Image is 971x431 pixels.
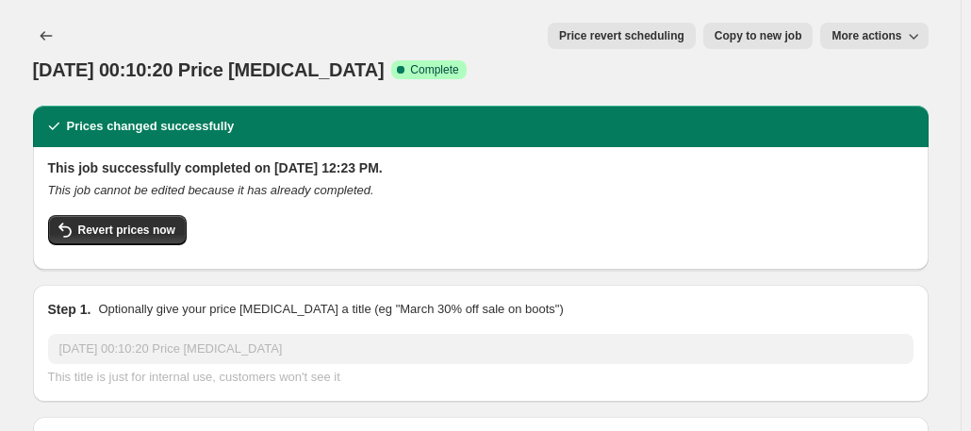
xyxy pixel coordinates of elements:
[831,28,901,43] span: More actions
[48,300,91,319] h2: Step 1.
[410,62,458,77] span: Complete
[67,117,235,136] h2: Prices changed successfully
[559,28,684,43] span: Price revert scheduling
[548,23,696,49] button: Price revert scheduling
[703,23,814,49] button: Copy to new job
[48,215,187,245] button: Revert prices now
[820,23,928,49] button: More actions
[48,334,913,364] input: 30% off holiday sale
[33,23,59,49] button: Price change jobs
[33,59,385,80] span: [DATE] 00:10:20 Price [MEDICAL_DATA]
[78,223,175,238] span: Revert prices now
[48,158,913,177] h2: This job successfully completed on [DATE] 12:23 PM.
[715,28,802,43] span: Copy to new job
[48,183,374,197] i: This job cannot be edited because it has already completed.
[98,300,563,319] p: Optionally give your price [MEDICAL_DATA] a title (eg "March 30% off sale on boots")
[48,370,340,384] span: This title is just for internal use, customers won't see it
